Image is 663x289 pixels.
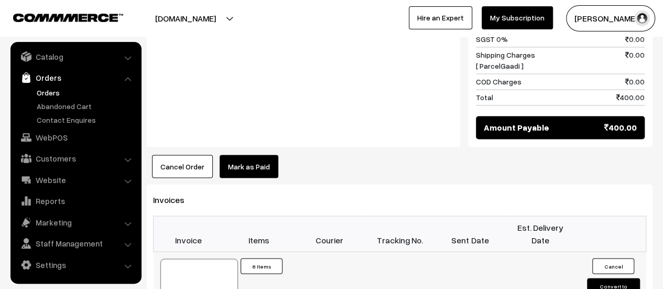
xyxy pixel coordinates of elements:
[13,170,138,189] a: Website
[616,92,645,103] span: 400.00
[13,14,123,22] img: COMMMERCE
[34,114,138,125] a: Contact Enquires
[604,121,637,134] span: 400.00
[476,92,493,103] span: Total
[152,155,213,178] button: Cancel Order
[482,6,553,29] a: My Subscription
[154,216,224,251] th: Invoice
[13,10,105,23] a: COMMMERCE
[592,258,634,274] button: Cancel
[364,216,434,251] th: Tracking No.
[241,258,282,274] button: 8 Items
[13,128,138,147] a: WebPOS
[13,255,138,274] a: Settings
[476,34,508,45] span: SGST 0%
[118,5,253,31] button: [DOMAIN_NAME]
[153,194,197,205] span: Invoices
[34,101,138,112] a: Abandoned Cart
[13,191,138,210] a: Reports
[224,216,294,251] th: Items
[13,47,138,66] a: Catalog
[13,213,138,232] a: Marketing
[476,76,521,87] span: COD Charges
[476,49,535,71] span: Shipping Charges [ ParcelGaadi ]
[220,155,278,178] a: Mark as Paid
[634,10,650,26] img: user
[484,121,549,134] span: Amount Payable
[625,34,645,45] span: 0.00
[13,234,138,253] a: Staff Management
[294,216,364,251] th: Courier
[625,76,645,87] span: 0.00
[505,216,575,251] th: Est. Delivery Date
[435,216,505,251] th: Sent Date
[409,6,472,29] a: Hire an Expert
[625,49,645,71] span: 0.00
[13,149,138,168] a: Customers
[566,5,655,31] button: [PERSON_NAME]
[34,87,138,98] a: Orders
[13,68,138,87] a: Orders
